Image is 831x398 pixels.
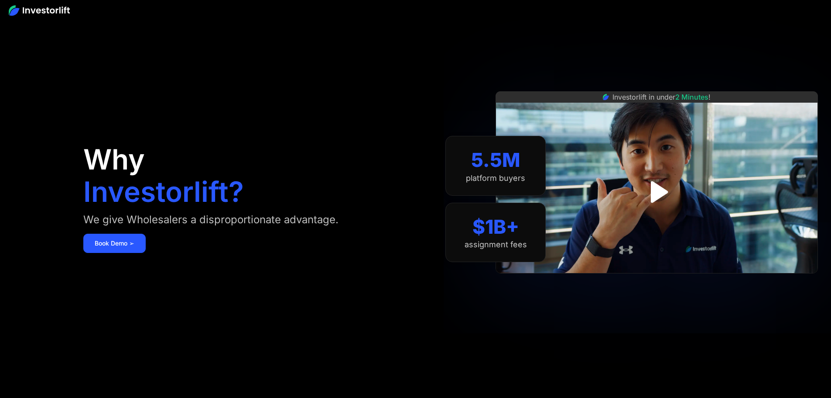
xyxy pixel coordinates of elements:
div: 5.5M [471,149,520,172]
a: open lightbox [637,173,676,211]
div: We give Wholesalers a disproportionate advantage. [83,213,339,227]
h1: Investorlift? [83,178,244,206]
div: $1B+ [472,215,519,239]
div: assignment fees [465,240,527,249]
a: Book Demo ➢ [83,234,146,253]
iframe: Customer reviews powered by Trustpilot [592,278,722,288]
div: Investorlift in under ! [612,92,711,102]
h1: Why [83,145,145,173]
span: 2 Minutes [675,93,708,101]
div: platform buyers [466,173,525,183]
